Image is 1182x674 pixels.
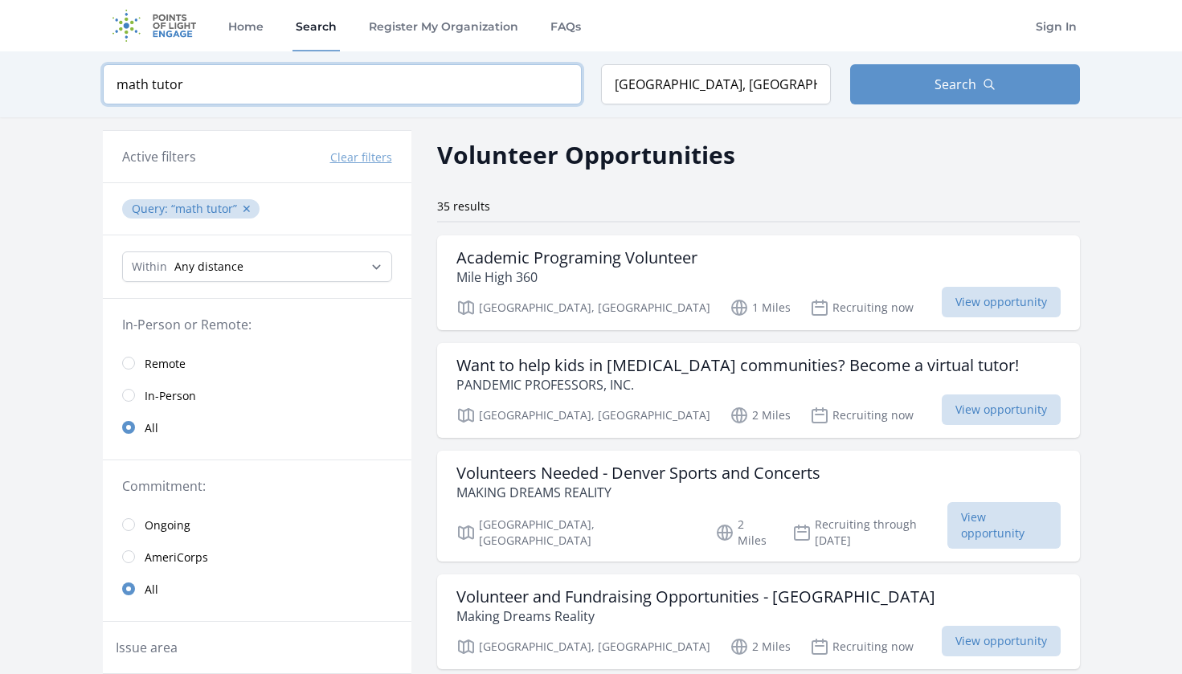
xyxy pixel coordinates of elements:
a: All [103,573,411,605]
input: Location [601,64,831,104]
p: 2 Miles [715,517,773,549]
span: Ongoing [145,517,190,533]
p: 2 Miles [730,406,791,425]
legend: Issue area [116,638,178,657]
span: All [145,582,158,598]
p: Recruiting now [810,637,914,656]
span: View opportunity [947,502,1061,549]
span: Search [935,75,976,94]
a: Volunteer and Fundraising Opportunities - [GEOGRAPHIC_DATA] Making Dreams Reality [GEOGRAPHIC_DAT... [437,574,1080,669]
h3: Academic Programing Volunteer [456,248,697,268]
p: 1 Miles [730,298,791,317]
a: AmeriCorps [103,541,411,573]
span: In-Person [145,388,196,404]
input: Keyword [103,64,582,104]
p: [GEOGRAPHIC_DATA], [GEOGRAPHIC_DATA] [456,298,710,317]
p: MAKING DREAMS REALITY [456,483,820,502]
h2: Volunteer Opportunities [437,137,735,173]
button: Clear filters [330,149,392,165]
p: [GEOGRAPHIC_DATA], [GEOGRAPHIC_DATA] [456,637,710,656]
span: View opportunity [942,394,1061,425]
select: Search Radius [122,251,392,282]
p: Mile High 360 [456,268,697,287]
span: View opportunity [942,626,1061,656]
legend: Commitment: [122,476,392,496]
h3: Want to help kids in [MEDICAL_DATA] communities? Become a virtual tutor! [456,356,1019,375]
a: Volunteers Needed - Denver Sports and Concerts MAKING DREAMS REALITY [GEOGRAPHIC_DATA], [GEOGRAPH... [437,451,1080,562]
h3: Active filters [122,147,196,166]
h3: Volunteer and Fundraising Opportunities - [GEOGRAPHIC_DATA] [456,587,935,607]
a: Ongoing [103,509,411,541]
q: math tutor [171,201,237,216]
p: [GEOGRAPHIC_DATA], [GEOGRAPHIC_DATA] [456,406,710,425]
span: Query : [132,201,171,216]
a: Academic Programing Volunteer Mile High 360 [GEOGRAPHIC_DATA], [GEOGRAPHIC_DATA] 1 Miles Recruiti... [437,235,1080,330]
span: 35 results [437,198,490,214]
p: 2 Miles [730,637,791,656]
a: In-Person [103,379,411,411]
p: Making Dreams Reality [456,607,935,626]
p: Recruiting now [810,406,914,425]
span: View opportunity [942,287,1061,317]
p: Recruiting through [DATE] [792,517,947,549]
a: Remote [103,347,411,379]
span: All [145,420,158,436]
a: Want to help kids in [MEDICAL_DATA] communities? Become a virtual tutor! PANDEMIC PROFESSORS, INC... [437,343,1080,438]
h3: Volunteers Needed - Denver Sports and Concerts [456,464,820,483]
legend: In-Person or Remote: [122,315,392,334]
a: All [103,411,411,443]
span: Remote [145,356,186,372]
span: AmeriCorps [145,549,208,566]
p: [GEOGRAPHIC_DATA], [GEOGRAPHIC_DATA] [456,517,697,549]
button: ✕ [242,201,252,217]
p: Recruiting now [810,298,914,317]
button: Search [850,64,1080,104]
p: PANDEMIC PROFESSORS, INC. [456,375,1019,394]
